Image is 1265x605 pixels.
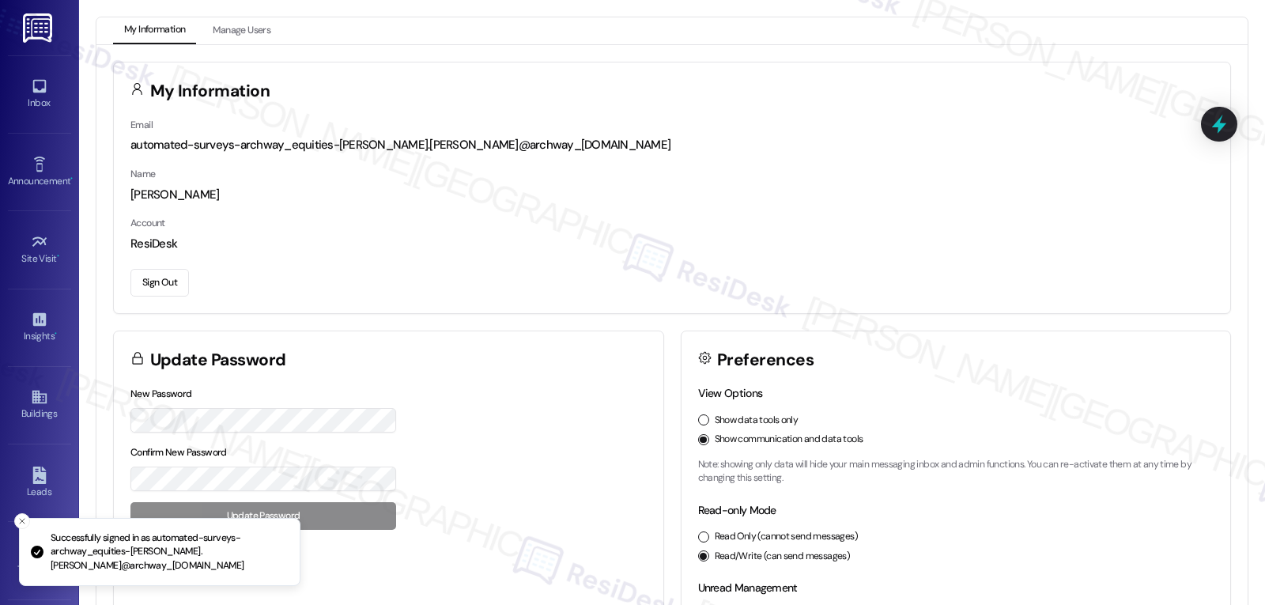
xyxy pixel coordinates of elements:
[130,217,165,229] label: Account
[150,83,270,100] h3: My Information
[202,17,281,44] button: Manage Users
[130,187,1214,203] div: [PERSON_NAME]
[8,384,71,426] a: Buildings
[130,388,192,400] label: New Password
[8,306,71,349] a: Insights •
[715,414,799,428] label: Show data tools only
[715,433,863,447] label: Show communication and data tools
[57,251,59,262] span: •
[130,269,189,297] button: Sign Out
[130,119,153,131] label: Email
[150,352,286,369] h3: Update Password
[23,13,55,43] img: ResiDesk Logo
[8,229,71,271] a: Site Visit •
[70,173,73,184] span: •
[717,352,814,369] h3: Preferences
[8,73,71,115] a: Inbox
[130,446,227,459] label: Confirm New Password
[715,550,851,564] label: Read/Write (can send messages)
[130,137,1214,153] div: automated-surveys-archway_equities-[PERSON_NAME].[PERSON_NAME]@archway_[DOMAIN_NAME]
[8,462,71,505] a: Leads
[698,503,776,517] label: Read-only Mode
[113,17,196,44] button: My Information
[8,539,71,582] a: Templates •
[130,168,156,180] label: Name
[130,236,1214,252] div: ResiDesk
[55,328,57,339] span: •
[698,458,1214,486] p: Note: showing only data will hide your main messaging inbox and admin functions. You can re-activ...
[698,386,763,400] label: View Options
[51,531,287,573] p: Successfully signed in as automated-surveys-archway_equities-[PERSON_NAME].[PERSON_NAME]@archway_...
[14,513,30,529] button: Close toast
[698,580,798,595] label: Unread Management
[715,530,858,544] label: Read Only (cannot send messages)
